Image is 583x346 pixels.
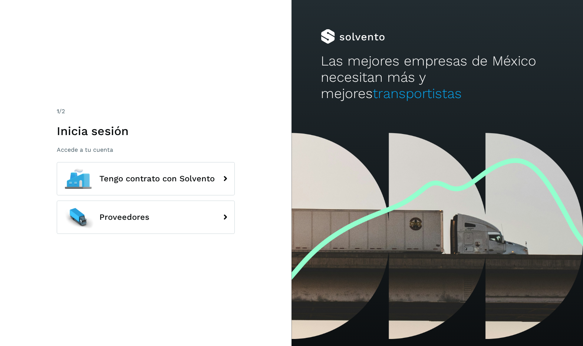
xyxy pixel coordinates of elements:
[99,174,215,183] span: Tengo contrato con Solvento
[57,107,235,116] div: /2
[99,213,149,222] span: Proveedores
[57,162,235,195] button: Tengo contrato con Solvento
[57,124,235,138] h1: Inicia sesión
[57,201,235,234] button: Proveedores
[57,108,59,115] span: 1
[321,53,554,102] h2: Las mejores empresas de México necesitan más y mejores
[57,146,235,153] p: Accede a tu cuenta
[373,85,462,101] span: transportistas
